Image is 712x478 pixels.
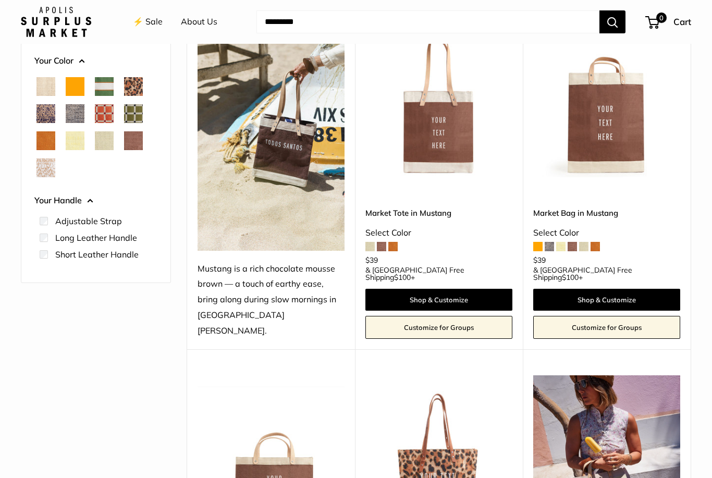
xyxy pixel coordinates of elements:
a: 0 Cart [646,14,691,30]
a: Market Bag in Mustang [533,207,680,219]
button: Your Color [34,53,157,69]
label: Adjustable Strap [55,215,122,227]
div: Mustang is a rich chocolate mousse brown — a touch of earthy ease, bring along during slow mornin... [198,261,345,339]
a: ⚡️ Sale [133,14,163,30]
label: Long Leather Handle [55,231,137,244]
span: $100 [394,273,411,282]
img: Market Tote in Mustang [365,30,512,177]
label: Short Leather Handle [55,248,139,261]
span: $39 [365,255,378,265]
button: Orange [66,77,84,96]
button: Your Handle [34,193,157,209]
button: Mint Sorbet [95,131,114,150]
button: Search [599,10,625,33]
span: $100 [562,273,579,282]
span: 0 [656,13,667,23]
button: Natural [36,77,55,96]
button: Cognac [36,131,55,150]
input: Search... [256,10,599,33]
a: Market Bag in MustangMarket Bag in Mustang [533,30,680,177]
span: & [GEOGRAPHIC_DATA] Free Shipping + [533,266,680,281]
button: Chambray [66,104,84,123]
a: About Us [181,14,217,30]
a: Customize for Groups [533,316,680,339]
button: Chenille Window Sage [124,104,143,123]
a: Market Tote in Mustang [365,207,512,219]
a: Shop & Customize [533,289,680,311]
button: Chenille Window Brick [95,104,114,123]
a: Customize for Groups [365,316,512,339]
button: Court Green [95,77,114,96]
span: & [GEOGRAPHIC_DATA] Free Shipping + [365,266,512,281]
button: Cheetah [124,77,143,96]
button: Daisy [66,131,84,150]
button: Blue Porcelain [36,104,55,123]
button: Mustang [124,131,143,150]
div: Select Color [365,225,512,241]
button: White Porcelain [36,158,55,177]
img: Mustang is a rich chocolate mousse brown — a touch of earthy ease, bring along during slow mornin... [198,30,345,251]
span: Cart [673,16,691,27]
div: Select Color [533,225,680,241]
img: Apolis: Surplus Market [21,7,91,37]
a: Market Tote in MustangMarket Tote in Mustang [365,30,512,177]
span: $39 [533,255,546,265]
img: Market Bag in Mustang [533,30,680,177]
a: Shop & Customize [365,289,512,311]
